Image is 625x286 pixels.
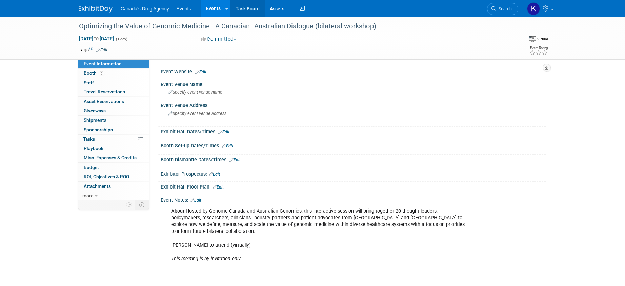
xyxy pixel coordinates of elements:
a: Edit [218,130,229,134]
a: Search [487,3,518,15]
img: Format-Virtual.png [529,36,536,42]
i: This meeting is by invitation only. [171,256,242,262]
div: Optimizing the Value of Genomic Medicine—A Canadian–Australian Dialogue (bilateral workshop) [77,20,508,32]
span: Giveaways [84,108,106,113]
a: Edit [209,172,220,177]
span: ROI, Objectives & ROO [84,174,129,179]
div: Event Format [529,35,548,42]
span: to [93,36,100,41]
div: Event Notes: [161,195,546,204]
a: Edit [96,48,107,52]
a: Tasks [78,135,149,144]
div: Exhibitor Prospectus: [161,169,546,178]
span: [DATE] [DATE] [79,36,114,42]
span: Staff [84,80,94,85]
span: Booth not reserved yet [98,70,105,75]
span: Attachments [84,183,111,189]
a: ROI, Objectives & ROO [78,172,149,181]
span: Budget [84,164,99,170]
img: ExhibitDay [79,6,113,13]
a: Booth [78,69,149,78]
div: Event Website: [161,67,546,75]
div: Hosted by Genome Canada and Australian Genomics, this interactive session will bring together 20 ... [166,204,472,266]
a: Event Information [78,59,149,68]
a: Attachments [78,182,149,191]
span: Canada's Drug Agency — Events [121,6,191,12]
span: more [82,193,93,198]
span: Tasks [83,136,95,142]
span: Playbook [84,146,103,151]
a: Playbook [78,144,149,153]
a: Shipments [78,116,149,125]
div: Exhibit Hall Dates/Times: [161,127,546,135]
span: Travel Reservations [84,89,125,94]
a: Budget [78,163,149,172]
span: Asset Reservations [84,98,124,104]
a: Edit [195,70,206,74]
div: Event Venue Address: [161,100,546,109]
td: Tags [79,46,107,53]
span: Search [496,6,512,12]
a: Giveaways [78,106,149,115]
a: Travel Reservations [78,87,149,96]
div: Booth Dismantle Dates/Times: [161,155,546,163]
td: Personalize Event Tab Strip [123,200,135,209]
a: Asset Reservations [78,97,149,106]
a: Edit [222,144,233,148]
span: Specify event venue name [168,90,222,95]
div: Virtual [537,37,548,42]
a: more [78,191,149,200]
button: Committed [199,36,239,43]
b: About: [171,208,186,214]
span: Shipments [84,117,106,123]
span: (1 day) [115,37,127,41]
td: Toggle Event Tabs [135,200,149,209]
a: Staff [78,78,149,87]
div: Event Venue Name: [161,79,546,88]
a: Edit [190,198,201,203]
a: Misc. Expenses & Credits [78,153,149,162]
span: Sponsorships [84,127,113,132]
div: Event Rating [529,46,548,50]
span: Specify event venue address [168,111,226,116]
span: Misc. Expenses & Credits [84,155,137,160]
img: Kristen Trevisan [527,2,540,15]
a: Edit [229,158,241,162]
span: Booth [84,70,105,76]
span: Event Information [84,61,122,66]
div: Exhibit Hall Floor Plan: [161,182,546,191]
a: Sponsorships [78,125,149,134]
a: Edit [213,185,224,190]
div: Event Format [478,35,548,45]
div: Booth Set-up Dates/Times: [161,140,546,149]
